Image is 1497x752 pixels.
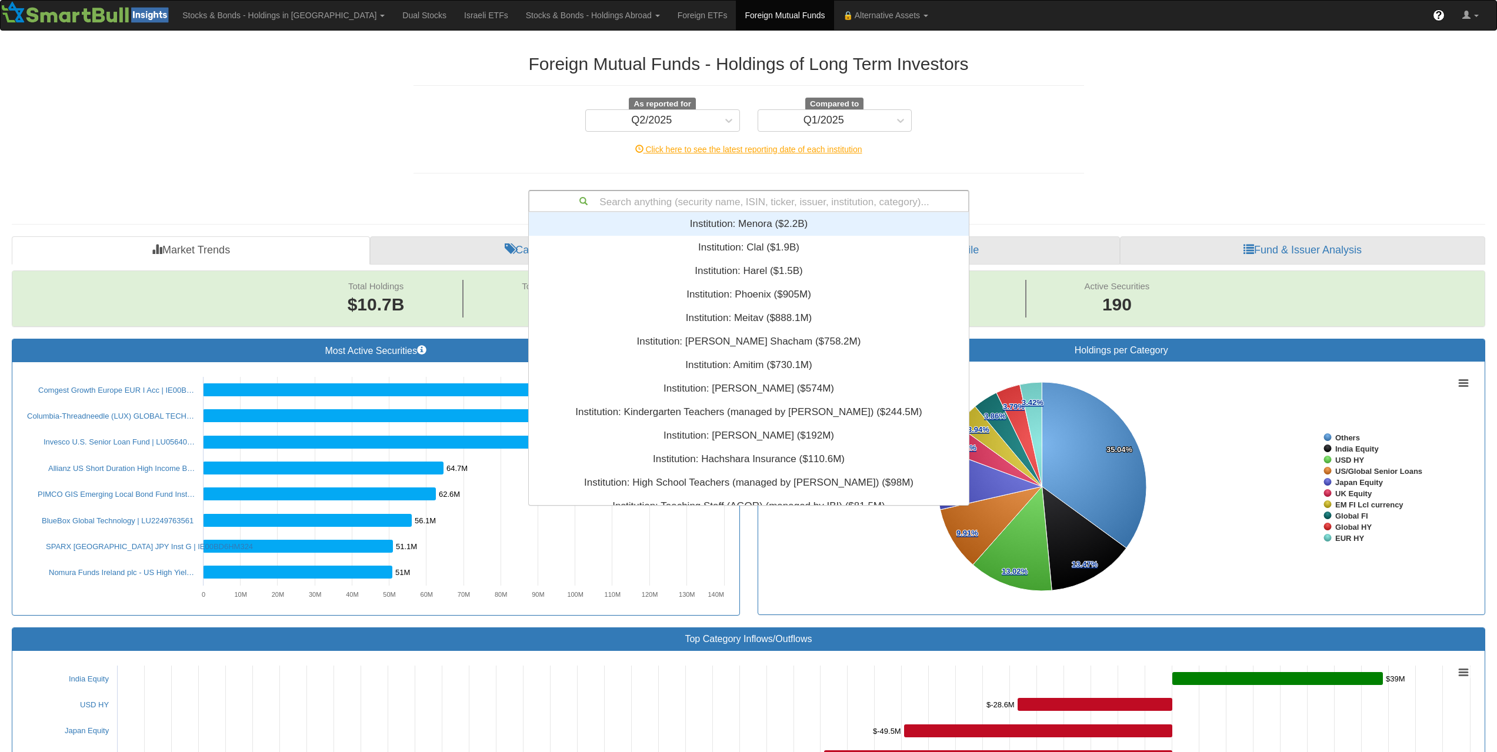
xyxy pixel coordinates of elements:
div: Institution: ‎Amitim ‎($730.1M)‏ [529,353,969,377]
div: Institution: ‎[PERSON_NAME] ‎($574M)‏ [529,377,969,400]
div: Institution: ‎Harel ‎($1.5B)‏ [529,259,969,283]
tspan: 13.47% [1072,560,1098,569]
span: Compared to [805,98,863,111]
a: Comgest Growth Europe EUR I Acc | IE00B… [38,386,194,395]
h3: Most Active Securities [21,345,731,356]
div: Institution: ‎Phoenix ‎($905M)‏ [529,283,969,306]
tspan: 3.79% [1003,402,1025,411]
text: 110M [605,591,621,598]
a: Dual Stocks [394,1,455,30]
div: Institution: ‎Teaching Staff (AGOR) (managed by IBI) ‎($81.5M)‏ [529,494,969,518]
tspan: India Equity [1335,444,1379,453]
text: 60M [421,591,433,598]
tspan: 64.7M [446,464,468,473]
div: Q1/2025 [803,115,844,126]
a: Fund & Issuer Analysis [1120,236,1485,265]
a: Columbia-Threadneedle (LUX) GLOBAL TECH… [27,412,194,420]
span: $10.7B [348,295,405,314]
div: Institution: ‎Kindergarten Teachers (managed by [PERSON_NAME]) ‎($244.5M)‏ [529,400,969,424]
a: ? [1424,1,1453,30]
tspan: Global FI [1335,512,1368,520]
div: Click here to see the latest reporting date of each institution [405,143,1093,155]
h2: Foreign Mutual Funds - Holdings of Long Term Investors [414,54,1084,73]
a: Invesco U.S. Senior Loan Fund | LU05640… [44,437,195,446]
text: 0 [202,591,205,598]
h3: Holdings per Category [767,345,1476,356]
a: Foreign Mutual Funds [736,1,833,30]
div: Institution: ‎[PERSON_NAME] Shacham ‎($758.2M)‏ [529,330,969,353]
a: India Equity [69,674,109,683]
tspan: 51.1M [396,542,417,551]
span: Active Securities [1084,281,1149,291]
tspan: UK Equity [1335,489,1372,498]
tspan: 13.02% [1002,567,1028,576]
span: ? [1436,9,1442,21]
text: 80M [495,591,507,598]
a: Foreign ETFs [669,1,736,30]
h3: Top Category Inflows/Outflows [21,634,1476,644]
tspan: 3.94% [968,425,989,434]
text: 50M [383,591,395,598]
tspan: 9.91% [956,529,978,537]
text: 20M [272,591,284,598]
tspan: Japan Equity [1335,478,1383,487]
tspan: 51M [395,568,410,577]
text: 120M [642,591,658,598]
tspan: $-49.5M [873,727,901,736]
a: Nomura Funds Ireland plc - US High Yiel… [49,568,194,577]
tspan: Global HY [1335,523,1372,532]
div: Institution: ‎[PERSON_NAME] ‎($192M)‏ [529,424,969,447]
text: 10M [235,591,247,598]
text: 30M [309,591,321,598]
tspan: 56.1M [415,516,436,525]
div: Institution: ‎Menora ‎($2.2B)‏ [529,212,969,236]
text: 70M [458,591,470,598]
div: Q2/2025 [631,115,672,126]
text: 100M [567,591,584,598]
a: BlueBox Global Technology | LU2249763561 [42,516,194,525]
text: 140M [708,591,724,598]
tspan: $39M [1386,674,1405,683]
a: Japan Equity [65,726,109,735]
span: As reported for [629,98,696,111]
div: Search anything (security name, ISIN, ticker, issuer, institution, category)... [529,191,968,211]
a: Stocks & Bonds - Holdings Abroad [517,1,669,30]
tspan: 3.42% [1022,398,1043,407]
a: Category Breakdown [370,236,749,265]
text: 130M [679,591,695,598]
tspan: EM FI Lcl currency [1335,500,1403,509]
a: 🔒 Alternative Assets [834,1,937,30]
tspan: 3.86% [984,412,1006,420]
a: Israeli ETFs [455,1,517,30]
div: Institution: ‎Hachshara Insurance ‎($110.6M)‏ [529,447,969,471]
text: 40M [346,591,358,598]
div: Institution: ‎Meitav ‎($888.1M)‏ [529,306,969,330]
tspan: EUR HY [1335,534,1364,543]
text: 90M [532,591,544,598]
a: Market Trends [12,236,370,265]
a: Stocks & Bonds - Holdings in [GEOGRAPHIC_DATA] [174,1,394,30]
span: Total Holdings [348,281,404,291]
img: Smartbull [1,1,174,24]
tspan: US/Global Senior Loans [1335,467,1422,476]
a: Allianz US Short Duration High Income B… [48,464,195,473]
div: grid [529,212,969,565]
tspan: 35.04% [1106,445,1133,454]
div: Institution: ‎High School Teachers (managed by [PERSON_NAME]) ‎($98M)‏ [529,471,969,494]
a: PIMCO GIS Emerging Local Bond Fund Inst… [38,490,195,499]
tspan: USD HY [1335,456,1364,464]
tspan: 62.6M [439,490,460,499]
div: Institution: ‎Clal ‎($1.9B)‏ [529,236,969,259]
a: SPARX [GEOGRAPHIC_DATA] JPY Inst G | IE00BD6HM324 [46,542,253,551]
tspan: $-28.6M [986,700,1015,709]
span: 190 [1084,292,1149,317]
span: Total Inflows/Outflows [522,281,607,291]
a: USD HY [80,700,109,709]
tspan: Others [1335,433,1360,442]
